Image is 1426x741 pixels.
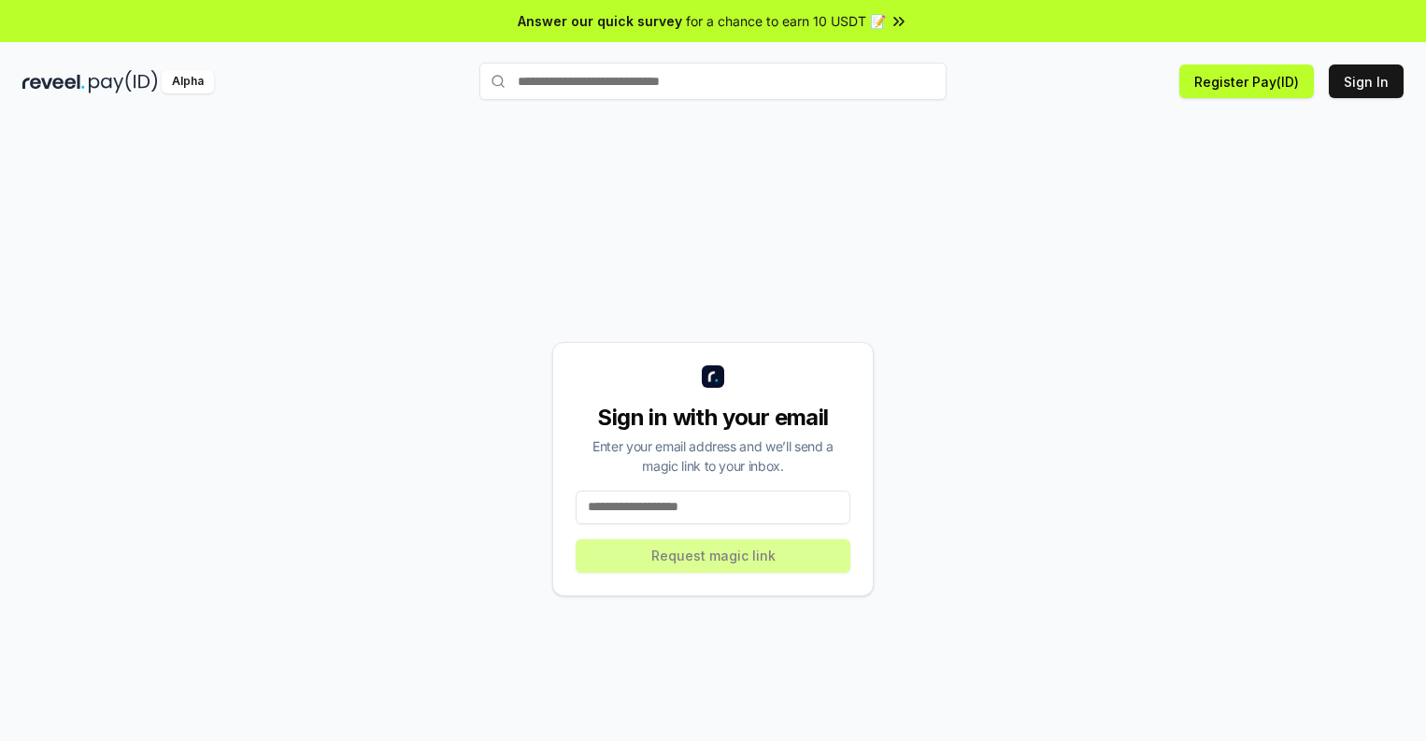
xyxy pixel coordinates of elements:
button: Register Pay(ID) [1179,64,1314,98]
button: Sign In [1329,64,1404,98]
span: Answer our quick survey [518,11,682,31]
div: Alpha [162,70,214,93]
div: Enter your email address and we’ll send a magic link to your inbox. [576,436,850,476]
div: Sign in with your email [576,403,850,433]
img: reveel_dark [22,70,85,93]
span: for a chance to earn 10 USDT 📝 [686,11,886,31]
img: pay_id [89,70,158,93]
img: logo_small [702,365,724,388]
